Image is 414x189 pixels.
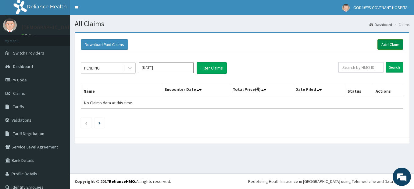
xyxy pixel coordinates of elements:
[13,131,44,136] span: Tariff Negotiation
[197,62,227,74] button: Filter Claims
[386,62,403,73] input: Search
[373,83,403,97] th: Actions
[13,64,33,69] span: Dashboard
[377,39,403,50] a: Add Claim
[393,22,409,27] li: Claims
[369,22,392,27] a: Dashboard
[81,83,162,97] th: Name
[139,62,194,73] input: Select Month and Year
[98,120,101,126] a: Next page
[84,65,100,71] div: PENDING
[230,83,293,97] th: Total Price(₦)
[70,173,414,189] footer: All rights reserved.
[338,62,384,73] input: Search by HMO ID
[353,5,409,10] span: GODâ€™S COVENANT HOSPITAL
[85,120,87,126] a: Previous page
[84,100,133,105] span: No Claims data at this time.
[248,178,409,184] div: Redefining Heath Insurance in [GEOGRAPHIC_DATA] using Telemedicine and Data Science!
[342,4,350,12] img: User Image
[75,20,409,28] h1: All Claims
[21,33,36,37] a: Online
[13,91,25,96] span: Claims
[81,39,128,50] button: Download Paid Claims
[109,179,135,184] a: RelianceHMO
[21,25,131,30] p: [DEMOGRAPHIC_DATA]’S [GEOGRAPHIC_DATA]
[293,83,345,97] th: Date Filed
[13,50,44,56] span: Switch Providers
[13,104,24,109] span: Tariffs
[3,18,17,32] img: User Image
[345,83,373,97] th: Status
[162,83,230,97] th: Encounter Date
[75,179,136,184] strong: Copyright © 2017 .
